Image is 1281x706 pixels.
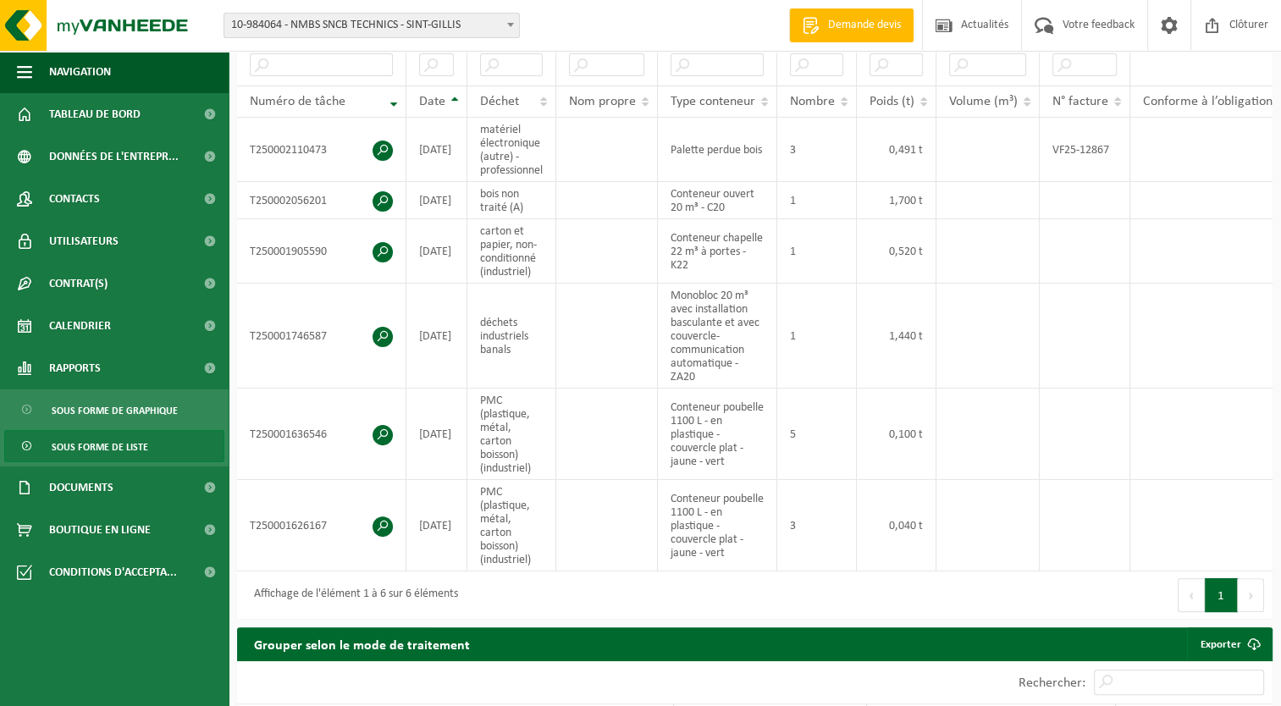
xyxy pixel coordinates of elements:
[658,480,777,571] td: Conteneur poubelle 1100 L - en plastique - couvercle plat - jaune - vert
[224,14,519,37] span: 10-984064 - NMBS SNCB TECHNICS - SINT-GILLIS
[777,389,857,480] td: 5
[1178,578,1205,612] button: Previous
[49,509,151,551] span: Boutique en ligne
[246,580,458,610] div: Affichage de l'élément 1 à 6 sur 6 éléments
[480,95,519,108] span: Déchet
[49,466,113,509] span: Documents
[237,389,406,480] td: T250001636546
[857,182,936,219] td: 1,700 t
[49,551,177,593] span: Conditions d'accepta...
[406,219,467,284] td: [DATE]
[406,480,467,571] td: [DATE]
[49,135,179,178] span: Données de l'entrepr...
[857,118,936,182] td: 0,491 t
[671,95,755,108] span: Type conteneur
[250,95,345,108] span: Numéro de tâche
[467,219,556,284] td: carton et papier, non-conditionné (industriel)
[789,8,914,42] a: Demande devis
[406,284,467,389] td: [DATE]
[52,431,148,463] span: Sous forme de liste
[237,219,406,284] td: T250001905590
[1187,627,1271,661] a: Exporter
[857,284,936,389] td: 1,440 t
[857,480,936,571] td: 0,040 t
[224,13,520,38] span: 10-984064 - NMBS SNCB TECHNICS - SINT-GILLIS
[658,284,777,389] td: Monobloc 20 m³ avec installation basculante et avec couvercle-communication automatique - ZA20
[467,389,556,480] td: PMC (plastique, métal, carton boisson) (industriel)
[49,347,101,389] span: Rapports
[790,95,835,108] span: Nombre
[4,394,224,426] a: Sous forme de graphique
[419,95,445,108] span: Date
[406,389,467,480] td: [DATE]
[406,118,467,182] td: [DATE]
[49,220,119,262] span: Utilisateurs
[1238,578,1264,612] button: Next
[777,480,857,571] td: 3
[777,182,857,219] td: 1
[52,394,178,427] span: Sous forme de graphique
[1040,118,1130,182] td: VF25-12867
[777,219,857,284] td: 1
[237,284,406,389] td: T250001746587
[1205,578,1238,612] button: 1
[49,305,111,347] span: Calendrier
[658,219,777,284] td: Conteneur chapelle 22 m³ à portes - K22
[49,178,100,220] span: Contacts
[49,51,111,93] span: Navigation
[4,430,224,462] a: Sous forme de liste
[569,95,636,108] span: Nom propre
[1019,676,1085,690] label: Rechercher:
[777,118,857,182] td: 3
[658,389,777,480] td: Conteneur poubelle 1100 L - en plastique - couvercle plat - jaune - vert
[406,182,467,219] td: [DATE]
[658,118,777,182] td: Palette perdue bois
[949,95,1018,108] span: Volume (m³)
[237,627,487,660] h2: Grouper selon le mode de traitement
[237,182,406,219] td: T250002056201
[467,182,556,219] td: bois non traité (A)
[237,118,406,182] td: T250002110473
[467,480,556,571] td: PMC (plastique, métal, carton boisson) (industriel)
[237,480,406,571] td: T250001626167
[49,93,141,135] span: Tableau de bord
[1052,95,1108,108] span: N° facture
[857,219,936,284] td: 0,520 t
[824,17,905,34] span: Demande devis
[777,284,857,389] td: 1
[658,182,777,219] td: Conteneur ouvert 20 m³ - C20
[467,118,556,182] td: matériel électronique (autre) - professionnel
[467,284,556,389] td: déchets industriels banals
[857,389,936,480] td: 0,100 t
[870,95,914,108] span: Poids (t)
[49,262,108,305] span: Contrat(s)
